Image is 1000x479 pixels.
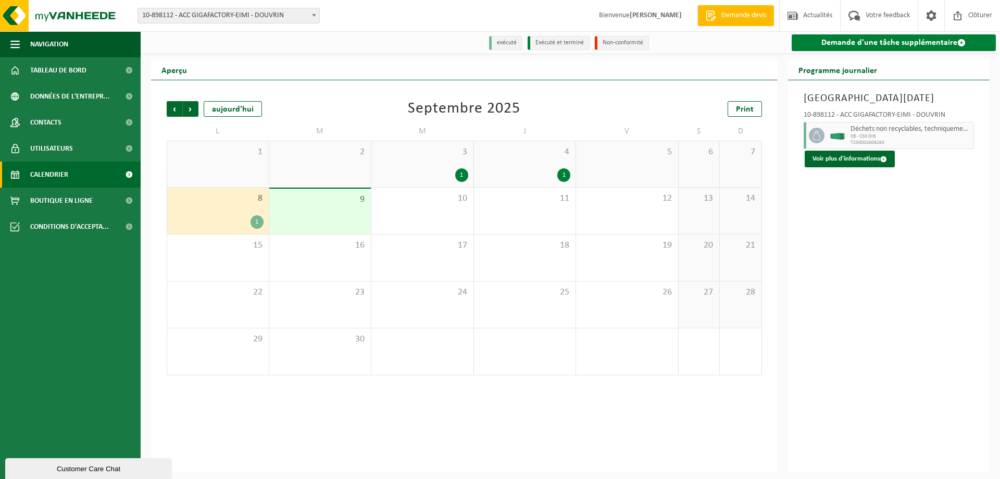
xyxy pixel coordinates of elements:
[479,146,571,158] span: 4
[172,240,264,251] span: 15
[204,101,262,117] div: aujourd'hui
[679,122,720,141] td: S
[684,287,715,298] span: 27
[479,193,571,204] span: 11
[581,193,673,204] span: 12
[725,240,756,251] span: 21
[408,101,520,117] div: Septembre 2025
[725,193,756,204] span: 14
[804,112,974,122] div: 10-898112 - ACC GIGAFACTORY-EIMI - DOUVRIN
[479,240,571,251] span: 18
[851,133,971,140] span: CB - C30 DIB
[30,83,110,109] span: Données de l'entrepr...
[377,240,468,251] span: 17
[274,334,366,345] span: 30
[851,125,971,133] span: Déchets non recyclables, techniquement non combustibles (combustibles)
[274,194,366,205] span: 9
[805,151,895,167] button: Voir plus d'informations
[371,122,474,141] td: M
[5,456,174,479] iframe: chat widget
[581,287,673,298] span: 26
[30,188,93,214] span: Boutique en ligne
[377,193,468,204] span: 10
[138,8,319,23] span: 10-898112 - ACC GIGAFACTORY-EIMI - DOUVRIN
[172,193,264,204] span: 8
[30,162,68,188] span: Calendrier
[581,240,673,251] span: 19
[172,146,264,158] span: 1
[455,168,468,182] div: 1
[736,105,754,114] span: Print
[804,91,974,106] h3: [GEOGRAPHIC_DATA][DATE]
[576,122,679,141] td: V
[137,8,320,23] span: 10-898112 - ACC GIGAFACTORY-EIMI - DOUVRIN
[684,146,715,158] span: 6
[377,146,468,158] span: 3
[251,215,264,229] div: 1
[788,59,888,80] h2: Programme journalier
[269,122,372,141] td: M
[167,122,269,141] td: L
[274,240,366,251] span: 16
[851,140,971,146] span: T250002604283
[377,287,468,298] span: 24
[830,132,845,140] img: HK-XC-30-GN-00
[167,101,182,117] span: Précédent
[489,36,522,50] li: exécuté
[595,36,649,50] li: Non-conformité
[274,146,366,158] span: 2
[30,57,86,83] span: Tableau de bord
[684,193,715,204] span: 13
[581,146,673,158] span: 5
[728,101,762,117] a: Print
[528,36,590,50] li: Exécuté et terminé
[720,122,761,141] td: D
[557,168,570,182] div: 1
[172,287,264,298] span: 22
[725,146,756,158] span: 7
[697,5,774,26] a: Demande devis
[30,109,61,136] span: Contacts
[30,136,73,162] span: Utilisateurs
[479,287,571,298] span: 25
[274,287,366,298] span: 23
[183,101,198,117] span: Suivant
[172,334,264,345] span: 29
[719,10,769,21] span: Demande devis
[630,11,682,19] strong: [PERSON_NAME]
[151,59,197,80] h2: Aperçu
[30,31,68,57] span: Navigation
[684,240,715,251] span: 20
[725,287,756,298] span: 28
[792,34,996,51] a: Demande d'une tâche supplémentaire
[30,214,109,240] span: Conditions d'accepta...
[474,122,577,141] td: J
